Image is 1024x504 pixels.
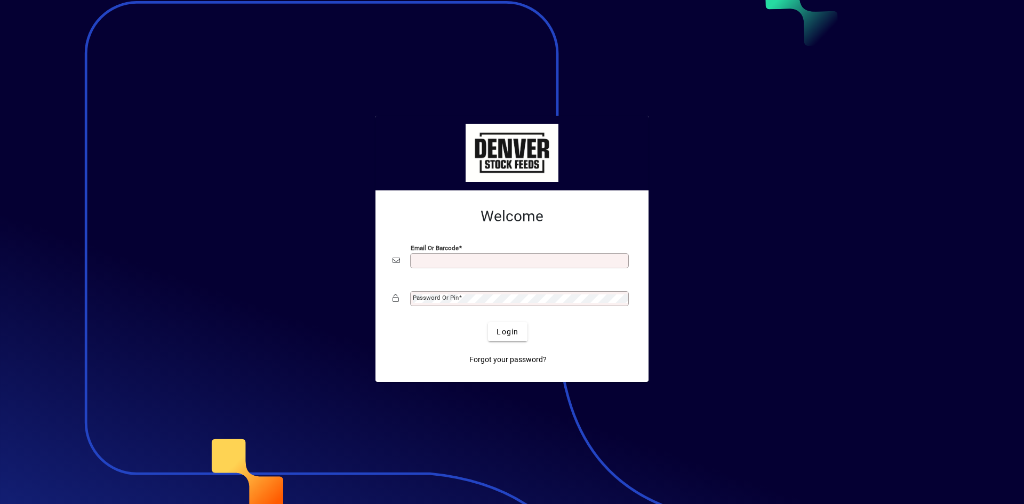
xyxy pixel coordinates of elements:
[413,294,459,301] mat-label: Password or Pin
[488,322,527,341] button: Login
[469,354,547,365] span: Forgot your password?
[411,244,459,252] mat-label: Email or Barcode
[393,207,631,226] h2: Welcome
[465,350,551,369] a: Forgot your password?
[497,326,518,338] span: Login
